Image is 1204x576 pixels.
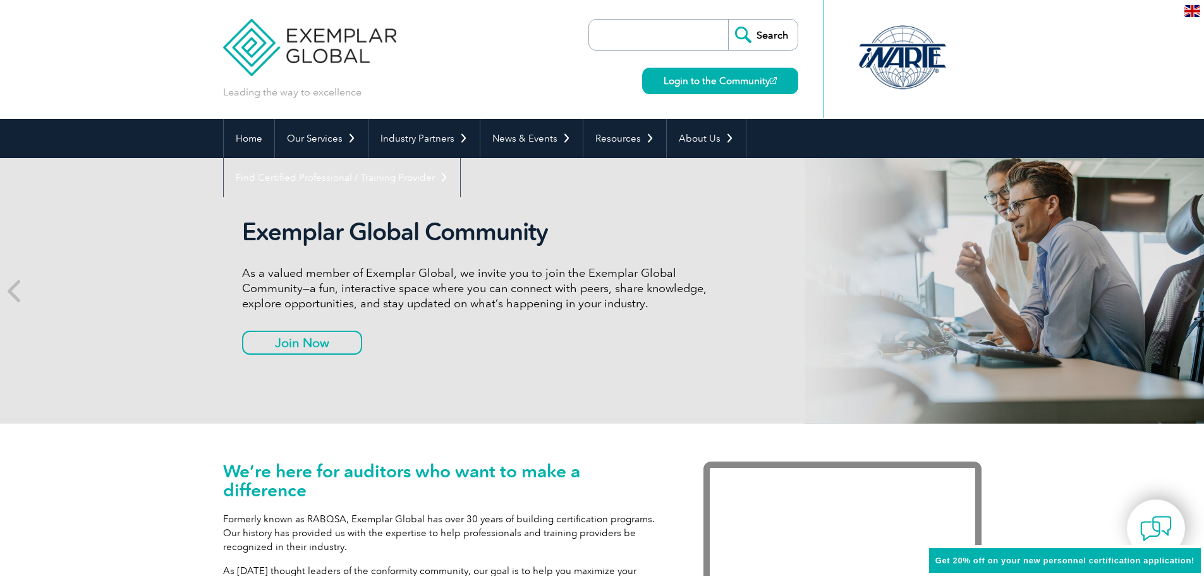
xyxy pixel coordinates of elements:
[770,77,777,84] img: open_square.png
[1184,5,1200,17] img: en
[275,119,368,158] a: Our Services
[223,512,666,554] p: Formerly known as RABQSA, Exemplar Global has over 30 years of building certification programs. O...
[242,266,716,311] p: As a valued member of Exemplar Global, we invite you to join the Exemplar Global Community—a fun,...
[667,119,746,158] a: About Us
[1140,513,1172,544] img: contact-chat.png
[583,119,666,158] a: Resources
[224,119,274,158] a: Home
[242,331,362,355] a: Join Now
[935,556,1195,565] span: Get 20% off on your new personnel certification application!
[368,119,480,158] a: Industry Partners
[728,20,798,50] input: Search
[223,462,666,499] h1: We’re here for auditors who want to make a difference
[480,119,583,158] a: News & Events
[642,68,798,94] a: Login to the Community
[242,218,716,247] h2: Exemplar Global Community
[224,158,460,197] a: Find Certified Professional / Training Provider
[223,85,362,99] p: Leading the way to excellence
